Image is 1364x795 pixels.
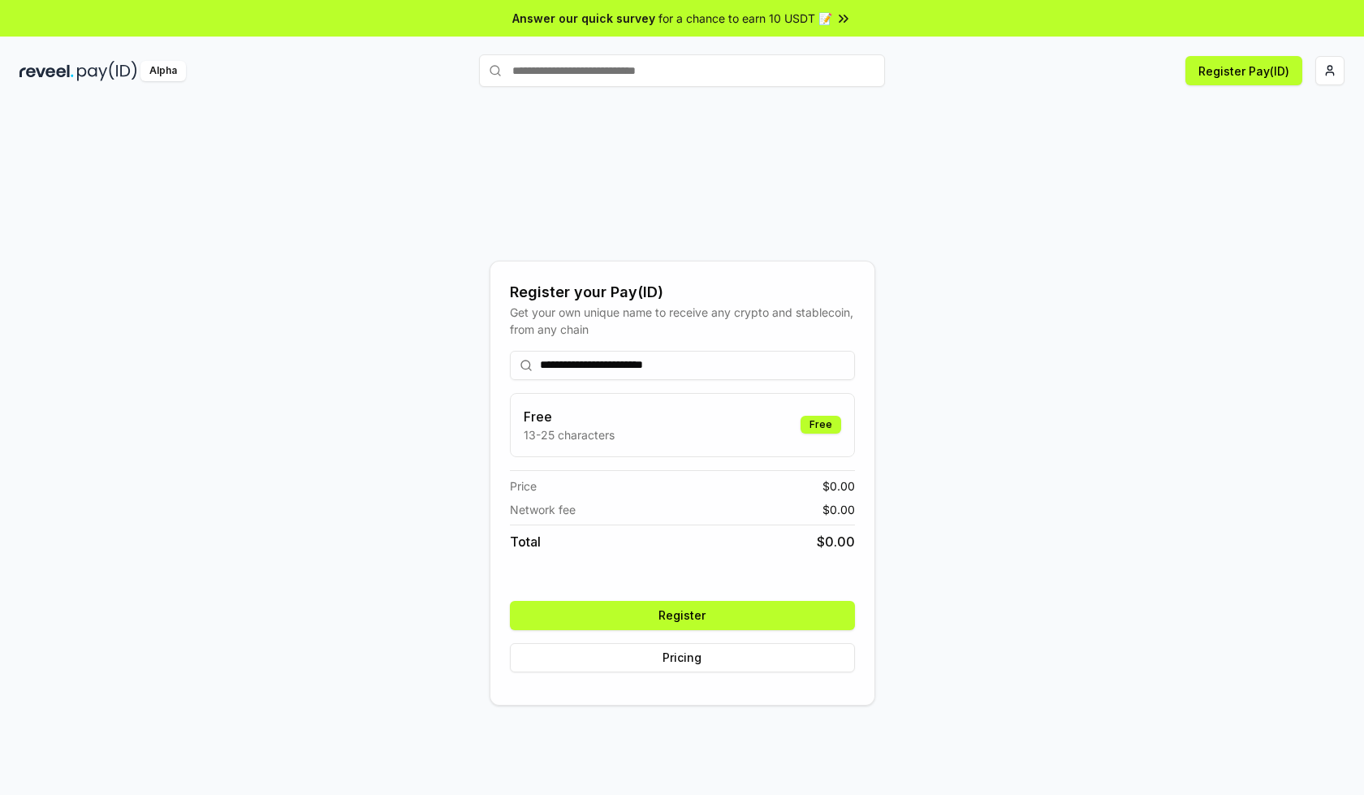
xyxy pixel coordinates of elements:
img: reveel_dark [19,61,74,81]
span: Network fee [510,501,576,518]
h3: Free [524,407,615,426]
div: Alpha [140,61,186,81]
button: Pricing [510,643,855,672]
button: Register [510,601,855,630]
button: Register Pay(ID) [1185,56,1302,85]
p: 13-25 characters [524,426,615,443]
span: $ 0.00 [822,501,855,518]
div: Get your own unique name to receive any crypto and stablecoin, from any chain [510,304,855,338]
span: Total [510,532,541,551]
img: pay_id [77,61,137,81]
span: $ 0.00 [817,532,855,551]
span: Price [510,477,537,495]
div: Register your Pay(ID) [510,281,855,304]
div: Free [801,416,841,434]
span: $ 0.00 [822,477,855,495]
span: Answer our quick survey [512,10,655,27]
span: for a chance to earn 10 USDT 📝 [658,10,832,27]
